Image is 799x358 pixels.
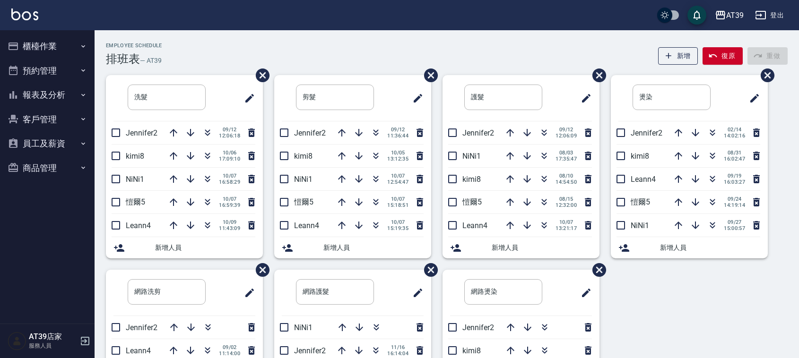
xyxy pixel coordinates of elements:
div: 新增人員 [443,237,599,258]
span: Jennifer2 [126,128,157,137]
span: Jennifer2 [462,128,494,137]
span: 14:19:14 [724,202,745,208]
input: 排版標題 [296,279,374,305]
input: 排版標題 [296,85,374,110]
input: 排版標題 [464,279,542,305]
span: 修改班表的標題 [575,281,592,304]
span: NiNi1 [126,175,144,184]
button: 員工及薪資 [4,131,91,156]
span: Jennifer2 [294,128,326,137]
span: Jennifer2 [126,323,157,332]
span: 09/19 [724,173,745,179]
span: 愷爾5 [462,197,482,206]
span: 14:02:16 [724,133,745,139]
span: 15:18:51 [387,202,408,208]
input: 排版標題 [128,85,206,110]
span: kimi8 [462,346,481,355]
span: 修改班表的標題 [575,87,592,110]
span: Jennifer2 [631,128,662,137]
span: 15:19:35 [387,225,408,231]
span: 10/09 [219,219,240,225]
button: save [687,6,706,25]
span: 刪除班表 [249,256,271,284]
span: 10/07 [387,173,408,179]
span: NiNi1 [631,221,649,230]
span: 08/31 [724,150,745,156]
span: 16:02:47 [724,156,745,162]
span: 11:43:09 [219,225,240,231]
span: 08/10 [556,173,577,179]
span: 12:32:00 [556,202,577,208]
span: 新增人員 [155,243,255,253]
input: 排版標題 [464,85,542,110]
span: 刪除班表 [417,61,439,89]
span: 新增人員 [492,243,592,253]
button: 預約管理 [4,59,91,83]
span: 愷爾5 [126,197,145,206]
span: 16:14:04 [387,350,408,357]
span: NiNi1 [294,175,313,184]
div: 新增人員 [274,237,431,258]
span: Leann4 [462,221,487,230]
span: 愷爾5 [631,197,650,206]
span: 12:06:18 [219,133,240,139]
span: kimi8 [294,152,313,161]
p: 服務人員 [29,341,77,350]
button: AT39 [711,6,747,25]
span: 09/27 [724,219,745,225]
span: 10/07 [219,173,240,179]
span: 17:09:10 [219,156,240,162]
span: 09/24 [724,196,745,202]
span: 11:14:00 [219,350,240,357]
span: 修改班表的標題 [743,87,760,110]
span: 修改班表的標題 [238,281,255,304]
button: 報表及分析 [4,83,91,107]
span: 新增人員 [323,243,424,253]
input: 排版標題 [128,279,206,305]
button: 登出 [751,7,788,24]
span: 09/12 [556,127,577,133]
span: 刪除班表 [585,256,608,284]
span: 12:54:47 [387,179,408,185]
span: 刪除班表 [585,61,608,89]
span: 16:03:27 [724,179,745,185]
span: 10/07 [387,196,408,202]
span: 刪除班表 [417,256,439,284]
span: NiNi1 [462,152,481,161]
span: 08/15 [556,196,577,202]
span: 修改班表的標題 [407,87,424,110]
span: 刪除班表 [249,61,271,89]
span: kimi8 [631,152,649,161]
button: 復原 [703,47,743,65]
span: 08/03 [556,150,577,156]
button: 商品管理 [4,156,91,180]
h5: AT39店家 [29,332,77,341]
span: Jennifer2 [462,323,494,332]
h3: 排班表 [106,52,140,66]
span: 13:21:17 [556,225,577,231]
h2: Employee Schedule [106,43,162,49]
span: 09/12 [219,127,240,133]
img: Person [8,332,26,350]
span: 10/05 [387,150,408,156]
span: 新增人員 [660,243,760,253]
span: kimi8 [126,152,144,161]
span: 10/06 [219,150,240,156]
span: 16:59:39 [219,202,240,208]
button: 客戶管理 [4,107,91,132]
span: 02/14 [724,127,745,133]
div: 新增人員 [611,237,768,258]
span: 11/16 [387,344,408,350]
span: NiNi1 [294,323,313,332]
span: 17:35:47 [556,156,577,162]
h6: — AT39 [140,56,162,66]
span: 修改班表的標題 [238,87,255,110]
span: 13:12:35 [387,156,408,162]
span: 15:00:57 [724,225,745,231]
span: Leann4 [126,346,151,355]
span: 09/02 [219,344,240,350]
img: Logo [11,9,38,20]
span: 修改班表的標題 [407,281,424,304]
span: kimi8 [462,175,481,184]
div: AT39 [726,9,744,21]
